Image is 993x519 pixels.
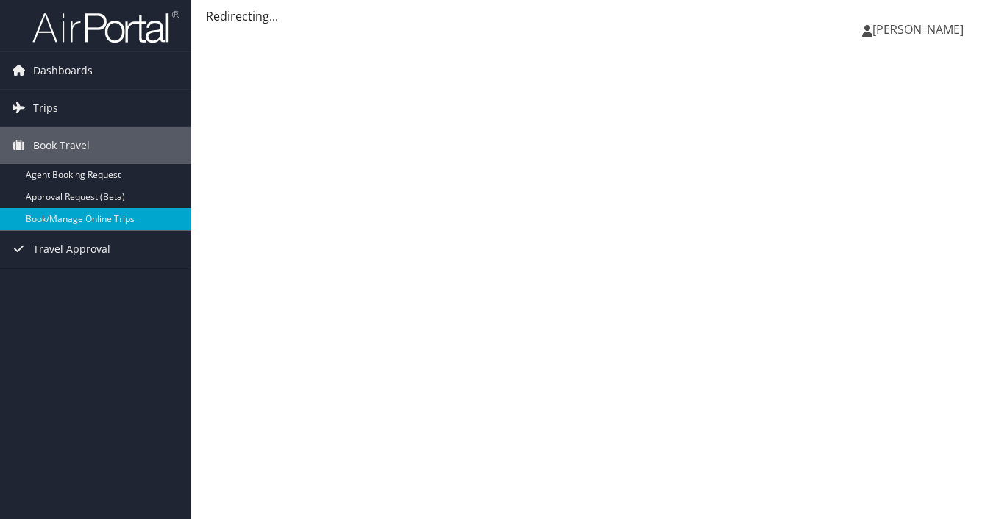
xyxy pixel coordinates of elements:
[33,90,58,126] span: Trips
[33,127,90,164] span: Book Travel
[33,231,110,268] span: Travel Approval
[32,10,179,44] img: airportal-logo.png
[862,7,978,51] a: [PERSON_NAME]
[872,21,964,37] span: [PERSON_NAME]
[33,52,93,89] span: Dashboards
[206,7,978,25] div: Redirecting...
